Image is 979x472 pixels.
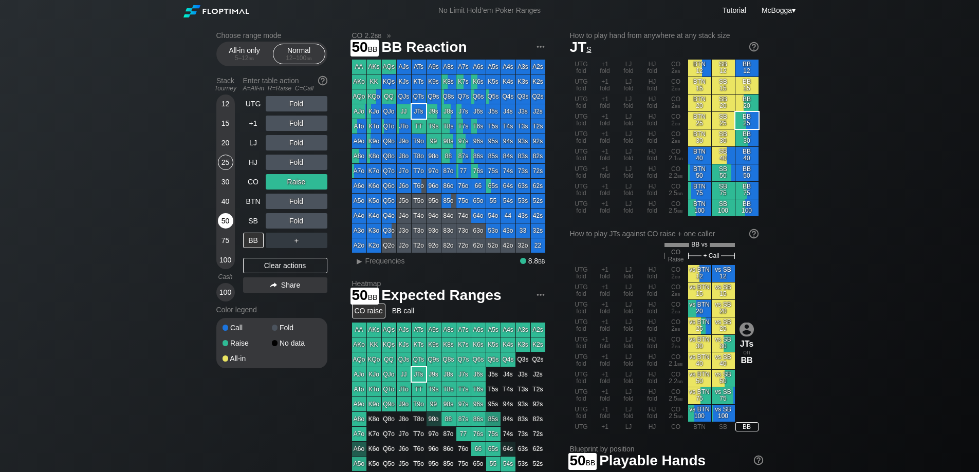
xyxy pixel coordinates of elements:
div: CO 2 [664,60,688,77]
div: UTG fold [570,95,593,111]
div: Call [223,324,272,331]
div: A9o [352,134,366,148]
div: 53o [486,223,501,238]
div: T6s [471,119,486,134]
span: bb [677,172,683,179]
div: +1 fold [594,60,617,77]
div: 94o [427,209,441,223]
div: Fold [266,96,327,111]
div: KJo [367,104,381,119]
div: BB 15 [735,77,759,94]
div: Enter table action [243,72,327,96]
div: All-in [223,355,272,362]
div: A3o [352,223,366,238]
div: SB [243,213,264,229]
div: BB 40 [735,147,759,164]
div: UTG fold [570,60,593,77]
div: J5o [397,194,411,208]
div: LJ fold [617,199,640,216]
div: AKo [352,74,366,89]
div: K2s [531,74,545,89]
span: s [586,43,591,54]
div: J6s [471,104,486,119]
div: Q4s [501,89,515,104]
div: SB 50 [712,164,735,181]
div: 76o [456,179,471,193]
div: UTG fold [570,164,593,181]
div: KQo [367,89,381,104]
div: Fold [272,324,321,331]
div: ATs [412,60,426,74]
div: 84s [501,149,515,163]
div: K4s [501,74,515,89]
div: 87o [441,164,456,178]
div: HJ fold [641,60,664,77]
div: All-in only [221,44,268,64]
div: 83s [516,149,530,163]
div: A=All-in R=Raise C=Call [243,85,327,92]
div: 98o [427,149,441,163]
div: T4o [412,209,426,223]
div: AQs [382,60,396,74]
div: QJs [397,89,411,104]
div: Raise [266,174,327,190]
div: 50 [218,213,233,229]
div: T9s [427,119,441,134]
span: bb [675,137,680,144]
div: SB 15 [712,77,735,94]
div: CO 2.5 [664,182,688,199]
div: CO 2 [664,129,688,146]
div: 96s [471,134,486,148]
div: 64o [471,209,486,223]
div: K8o [367,149,381,163]
div: HJ fold [641,112,664,129]
div: KTs [412,74,426,89]
div: 97s [456,134,471,148]
div: +1 fold [594,112,617,129]
div: +1 [243,116,264,131]
div: K7s [456,74,471,89]
img: icon-avatar.b40e07d9.svg [740,322,754,336]
span: bb [675,67,680,74]
div: T3s [516,119,530,134]
div: No Limit Hold’em Poker Ranges [423,6,556,17]
span: BB Reaction [380,40,468,56]
div: UTG fold [570,77,593,94]
div: HJ fold [641,129,664,146]
div: J3o [397,223,411,238]
div: 30 [218,174,233,190]
div: A6s [471,60,486,74]
div: SB 25 [712,112,735,129]
div: 86o [441,179,456,193]
div: 42s [531,209,545,223]
div: KQs [382,74,396,89]
div: A5s [486,60,501,74]
div: +1 fold [594,147,617,164]
div: SB 75 [712,182,735,199]
span: bb [675,85,680,92]
div: LJ fold [617,182,640,199]
div: T3o [412,223,426,238]
div: BTN 12 [688,60,711,77]
div: BTN 100 [688,199,711,216]
div: LJ fold [617,112,640,129]
div: 74o [456,209,471,223]
div: QQ [382,89,396,104]
div: BTN 15 [688,77,711,94]
div: T5o [412,194,426,208]
div: Q5s [486,89,501,104]
div: J9o [397,134,411,148]
div: 63o [471,223,486,238]
div: 84o [441,209,456,223]
div: Q3s [516,89,530,104]
div: KTo [367,119,381,134]
div: 20 [218,135,233,150]
div: CO 2.5 [664,199,688,216]
div: BTN [243,194,264,209]
div: T6o [412,179,426,193]
img: help.32db89a4.svg [748,41,760,52]
div: HJ [243,155,264,170]
div: J4o [397,209,411,223]
div: Raise [223,339,272,347]
div: CO 2.2 [664,164,688,181]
